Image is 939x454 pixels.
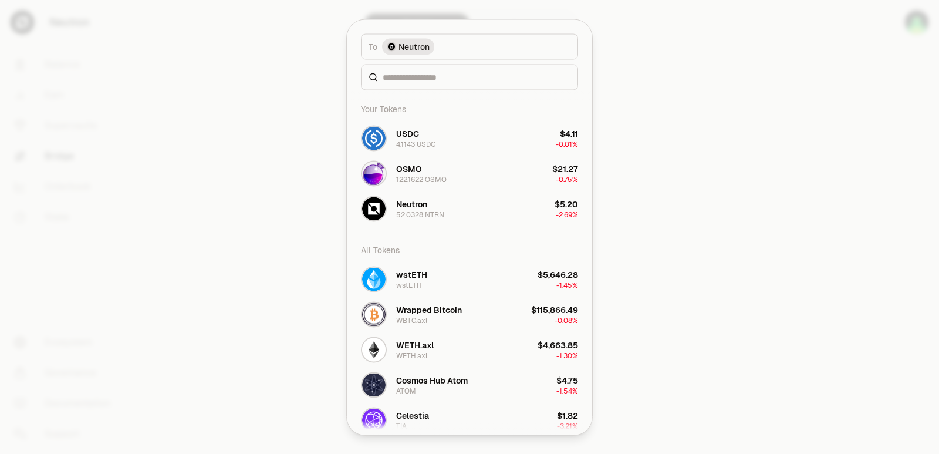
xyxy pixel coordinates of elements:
div: $115,866.49 [531,304,578,315]
div: 122.1622 OSMO [396,174,447,184]
button: ToNeutron LogoNeutron [361,33,578,59]
span: Neutron [398,41,430,52]
div: WBTC.axl [396,315,427,325]
div: $4.75 [556,374,578,386]
div: WETH.axl [396,351,427,360]
button: NTRN LogoNeutron52.0328 NTRN$5.20-2.69% [354,191,585,226]
div: Celestia [396,409,429,421]
button: WETH.axl LogoWETH.axlWETH.axl$4,663.85-1.30% [354,332,585,367]
span: -0.08% [555,315,578,325]
div: $5,646.28 [538,268,578,280]
div: OSMO [396,163,422,174]
div: All Tokens [354,238,585,261]
img: TIA Logo [362,408,386,432]
div: 4.1143 USDC [396,139,435,149]
button: ATOM LogoCosmos Hub AtomATOM$4.75-1.54% [354,367,585,402]
img: Neutron Logo [388,43,395,50]
div: $1.82 [557,409,578,421]
div: $5.20 [555,198,578,210]
div: wstETH [396,268,427,280]
span: -0.75% [556,174,578,184]
div: USDC [396,127,419,139]
div: wstETH [396,280,422,290]
span: -3.21% [557,421,578,431]
img: WBTC.axl Logo [362,302,386,326]
div: $21.27 [552,163,578,174]
button: TIA LogoCelestiaTIA$1.82-3.21% [354,402,585,438]
span: -0.01% [556,139,578,149]
div: $4,663.85 [538,339,578,351]
div: Your Tokens [354,97,585,120]
img: OSMO Logo [362,162,386,185]
div: Neutron [396,198,427,210]
span: -1.45% [556,280,578,290]
div: 52.0328 NTRN [396,210,444,219]
span: -1.30% [556,351,578,360]
button: WBTC.axl LogoWrapped BitcoinWBTC.axl$115,866.49-0.08% [354,297,585,332]
img: WETH.axl Logo [362,338,386,361]
div: Cosmos Hub Atom [396,374,468,386]
span: -1.54% [556,386,578,395]
button: USDC LogoUSDC4.1143 USDC$4.11-0.01% [354,120,585,156]
span: -2.69% [556,210,578,219]
span: To [369,41,377,52]
div: TIA [396,421,407,431]
div: WETH.axl [396,339,434,351]
img: USDC Logo [362,126,386,150]
div: Wrapped Bitcoin [396,304,462,315]
img: wstETH Logo [362,267,386,291]
button: OSMO LogoOSMO122.1622 OSMO$21.27-0.75% [354,156,585,191]
img: ATOM Logo [362,373,386,396]
div: ATOM [396,386,416,395]
img: NTRN Logo [362,197,386,220]
div: $4.11 [560,127,578,139]
button: wstETH LogowstETHwstETH$5,646.28-1.45% [354,261,585,297]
